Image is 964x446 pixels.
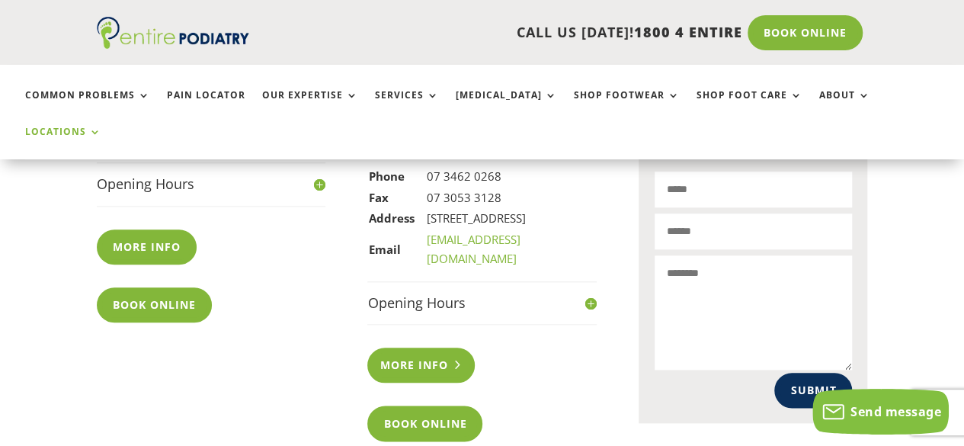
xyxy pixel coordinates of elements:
[426,232,520,267] a: [EMAIL_ADDRESS][DOMAIN_NAME]
[425,166,596,188] td: 07 3462 0268
[819,90,870,123] a: About
[25,90,150,123] a: Common Problems
[97,287,212,322] a: Book Online
[697,90,802,123] a: Shop Foot Care
[368,210,414,226] strong: Address
[774,373,852,408] button: Submit
[748,15,863,50] a: Book Online
[368,168,404,184] strong: Phone
[97,229,197,265] a: More info
[368,242,400,257] strong: Email
[425,188,596,209] td: 07 3053 3128
[97,175,325,194] h4: Opening Hours
[97,37,249,52] a: Entire Podiatry
[375,90,439,123] a: Services
[262,90,358,123] a: Our Expertise
[634,23,742,41] span: 1800 4 ENTIRE
[812,389,949,435] button: Send message
[574,90,680,123] a: Shop Footwear
[367,348,475,383] a: More info
[367,294,596,313] h4: Opening Hours
[167,90,245,123] a: Pain Locator
[425,208,596,229] td: [STREET_ADDRESS]
[25,127,101,159] a: Locations
[270,23,742,43] p: CALL US [DATE]!
[97,17,249,49] img: logo (1)
[367,406,482,441] a: Book Online
[368,190,388,205] strong: Fax
[850,403,941,420] span: Send message
[456,90,557,123] a: [MEDICAL_DATA]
